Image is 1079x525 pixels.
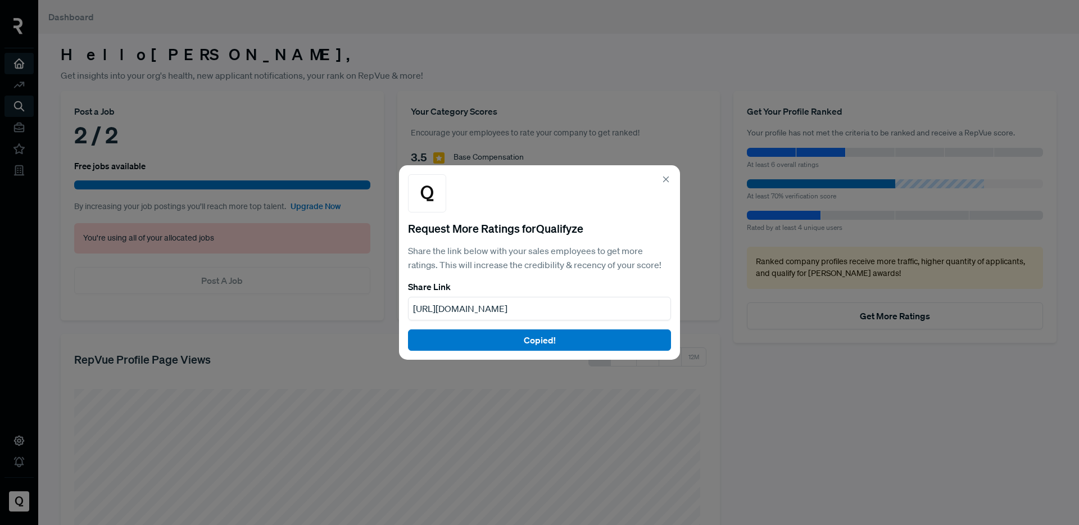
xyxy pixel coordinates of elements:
span: [URL][DOMAIN_NAME] [413,303,507,314]
p: Share the link below with your sales employees to get more ratings. This will increase the credib... [408,244,671,273]
h6: Share Link [408,282,671,292]
button: Copied! [408,329,671,351]
img: Qualifyze [413,179,441,207]
h5: Request More Ratings for Qualifyze [408,221,671,235]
